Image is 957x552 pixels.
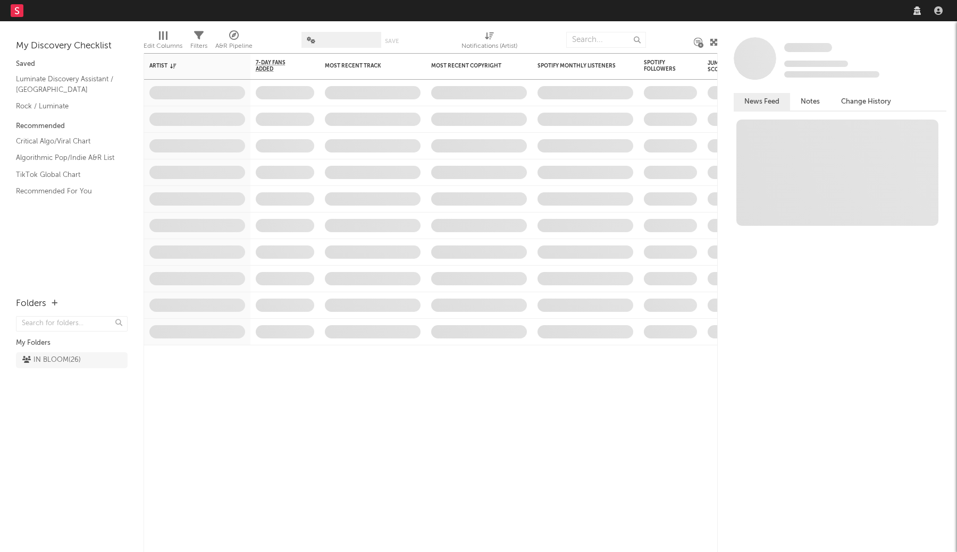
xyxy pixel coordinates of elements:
span: Tracking Since: [DATE] [784,61,848,67]
span: Some Artist [784,43,832,52]
div: Filters [190,27,207,57]
button: Save [385,38,399,44]
div: IN BLOOM ( 26 ) [22,354,81,367]
div: Filters [190,40,207,53]
div: Most Recent Copyright [431,63,511,69]
div: My Folders [16,337,128,350]
a: Algorithmic Pop/Indie A&R List [16,152,117,164]
div: Edit Columns [144,27,182,57]
div: A&R Pipeline [215,27,253,57]
div: A&R Pipeline [215,40,253,53]
a: Critical Algo/Viral Chart [16,135,117,147]
div: Notifications (Artist) [461,27,517,57]
div: Notifications (Artist) [461,40,517,53]
a: Luminate Discovery Assistant / [GEOGRAPHIC_DATA] [16,73,117,95]
div: Recommended [16,120,128,133]
div: Spotify Monthly Listeners [538,63,617,69]
span: 7-Day Fans Added [256,60,298,72]
div: Saved [16,58,128,71]
button: Change History [830,93,902,111]
a: Rock / Luminate [16,100,117,112]
a: TikTok Global Chart [16,169,117,181]
div: Most Recent Track [325,63,405,69]
div: Artist [149,63,229,69]
div: Folders [16,298,46,310]
div: Spotify Followers [644,60,681,72]
button: News Feed [734,93,790,111]
button: Notes [790,93,830,111]
div: Edit Columns [144,40,182,53]
input: Search for folders... [16,316,128,332]
div: Jump Score [708,60,734,73]
span: 0 fans last week [784,71,879,78]
a: Recommended For You [16,185,117,197]
input: Search... [566,32,646,48]
div: My Discovery Checklist [16,40,128,53]
a: IN BLOOM(26) [16,352,128,368]
a: Some Artist [784,43,832,53]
